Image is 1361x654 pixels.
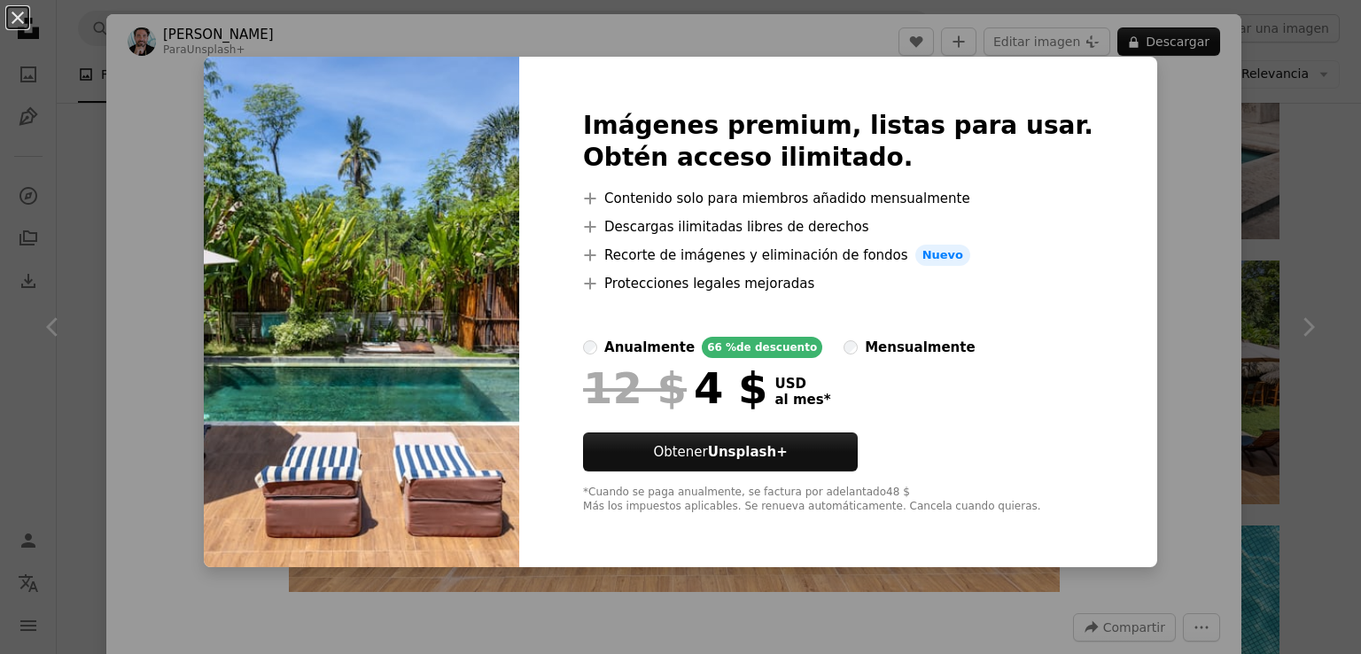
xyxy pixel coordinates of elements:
[583,245,1093,266] li: Recorte de imágenes y eliminación de fondos
[708,444,788,460] strong: Unsplash+
[583,340,597,354] input: anualmente66 %de descuento
[583,273,1093,294] li: Protecciones legales mejoradas
[583,216,1093,237] li: Descargas ilimitadas libres de derechos
[702,337,822,358] div: 66 % de descuento
[844,340,858,354] input: mensualmente
[583,486,1093,514] div: *Cuando se paga anualmente, se factura por adelantado 48 $ Más los impuestos aplicables. Se renue...
[915,245,970,266] span: Nuevo
[583,365,767,411] div: 4 $
[604,337,695,358] div: anualmente
[583,188,1093,209] li: Contenido solo para miembros añadido mensualmente
[774,376,830,392] span: USD
[865,337,975,358] div: mensualmente
[204,57,519,567] img: premium_photo-1675745329659-29044cb6adbb
[583,365,687,411] span: 12 $
[583,432,858,471] button: ObtenerUnsplash+
[583,110,1093,174] h2: Imágenes premium, listas para usar. Obtén acceso ilimitado.
[774,392,830,408] span: al mes *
